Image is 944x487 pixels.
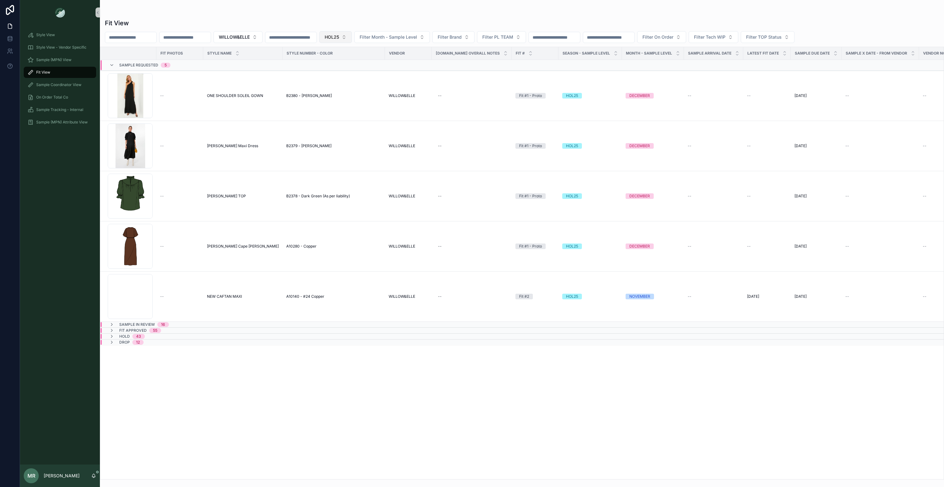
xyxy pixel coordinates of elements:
[160,143,199,148] a: --
[747,51,779,56] span: Latest Fit Date
[24,54,96,65] a: Sample (MPN) View
[36,70,50,75] span: Fit View
[119,322,155,327] span: Sample In Review
[794,194,807,199] span: [DATE]
[136,340,140,345] div: 12
[629,93,650,99] div: DECEMBER
[119,63,158,68] span: Sample Requested
[747,143,751,148] span: --
[160,93,199,98] a: --
[24,42,96,53] a: Style View - Vendor Specific
[435,191,508,201] a: --
[165,63,167,68] div: 5
[207,143,258,148] span: [PERSON_NAME] Maxi Dress
[747,294,787,299] a: [DATE]
[207,294,242,299] span: NEW CAFTAN MAXI
[36,32,55,37] span: Style View
[566,143,578,149] div: HOL25
[845,194,849,199] span: --
[562,294,618,299] a: HOL25
[516,51,525,56] span: Fit #
[519,294,529,299] div: Fit #2
[286,93,381,98] a: B2380 - [PERSON_NAME]
[389,143,428,148] a: WILLOW&ELLE
[24,79,96,90] a: Sample Coordinator View
[923,143,927,148] span: --
[286,294,381,299] a: A10140 - #24 Copper
[563,51,610,56] span: Season - Sample Level
[747,143,787,148] a: --
[207,51,232,56] span: STYLE NAME
[629,244,650,249] div: DECEMBER
[105,19,129,27] h1: Fit View
[515,193,555,199] a: Fit #1 - Proto
[161,322,165,327] div: 16
[153,328,157,333] div: 55
[688,194,740,199] a: --
[626,143,680,149] a: DECEMBER
[688,93,691,98] span: --
[845,244,849,249] span: --
[389,51,405,56] span: Vendor
[794,244,807,249] span: [DATE]
[360,34,417,40] span: Filter Month - Sample Level
[160,143,164,148] span: --
[846,51,907,56] span: Sample X Date - from Vendor
[160,194,164,199] span: --
[136,334,141,339] div: 43
[482,34,513,40] span: Filter PL TEAM
[119,340,130,345] span: Drop
[562,143,618,149] a: HOL25
[566,244,578,249] div: HOL25
[566,294,578,299] div: HOL25
[286,194,381,199] a: B2378 - Dark Green (As per liability)
[438,34,462,40] span: Filter Brand
[36,107,83,112] span: Sample Tracking - Internal
[36,120,88,125] span: Sample (MPN) Attribute View
[389,93,428,98] a: WILLOW&ELLE
[55,7,65,17] img: App logo
[286,244,381,249] a: A10280 - Copper
[626,193,680,199] a: DECEMBER
[477,31,526,43] button: Select Button
[24,104,96,115] a: Sample Tracking - Internal
[207,93,279,98] a: ONE SHOULDER SOLEIL GOWN
[741,31,794,43] button: Select Button
[160,294,199,299] a: --
[923,244,927,249] span: --
[626,294,680,299] a: NOVEMBER
[626,51,672,56] span: MONTH - SAMPLE LEVEL
[794,294,838,299] a: [DATE]
[923,93,927,98] span: --
[688,294,740,299] a: --
[287,51,333,56] span: Style Number - Color
[519,93,542,99] div: Fit #1 - Proto
[389,194,415,199] span: WILLOW&ELLE
[794,93,807,98] span: [DATE]
[286,194,350,199] span: B2378 - Dark Green (As per liability)
[36,45,86,50] span: Style View - Vendor Specific
[27,472,35,480] span: MR
[566,93,578,99] div: HOL25
[515,143,555,149] a: Fit #1 - Proto
[629,193,650,199] div: DECEMBER
[389,294,415,299] span: WILLOW&ELLE
[845,143,849,148] span: --
[845,294,849,299] span: --
[747,244,751,249] span: --
[219,34,250,40] span: WILLOW&ELLE
[562,93,618,99] a: HOL25
[794,244,838,249] a: [DATE]
[438,194,442,199] div: --
[923,294,927,299] span: --
[688,294,691,299] span: --
[747,93,751,98] span: --
[286,93,332,98] span: B2380 - [PERSON_NAME]
[160,294,164,299] span: --
[688,143,691,148] span: --
[688,51,731,56] span: Sample Arrival Date
[629,294,650,299] div: NOVEMBER
[747,194,787,199] a: --
[794,143,838,148] a: [DATE]
[642,34,673,40] span: Filter On Order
